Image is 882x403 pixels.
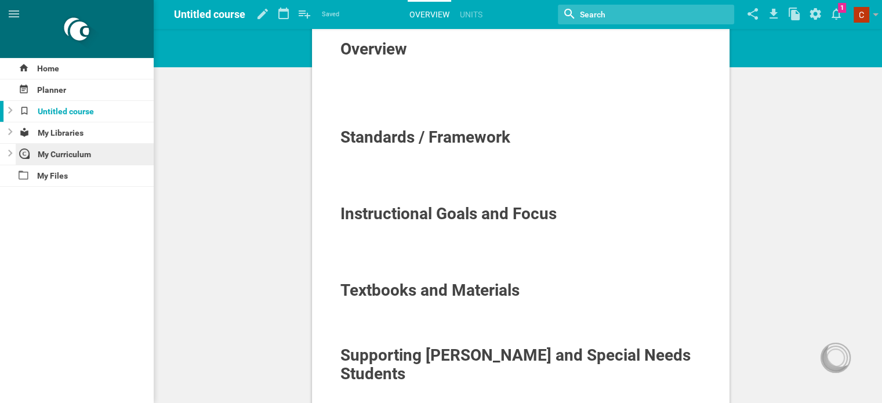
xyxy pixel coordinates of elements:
[340,346,695,383] span: Supporting [PERSON_NAME] and Special Needs Students
[579,7,684,22] input: Search
[408,2,451,27] a: Overview
[16,101,154,122] div: Untitled course
[340,128,510,147] span: Standards / Framework
[16,122,154,143] div: My Libraries
[340,281,520,300] span: Textbooks and Materials
[340,204,557,223] span: Instructional Goals and Focus
[16,144,154,165] div: My Curriculum
[322,9,339,20] span: Saved
[458,2,484,27] a: Units
[174,8,245,20] span: Untitled course
[340,39,407,59] span: Overview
